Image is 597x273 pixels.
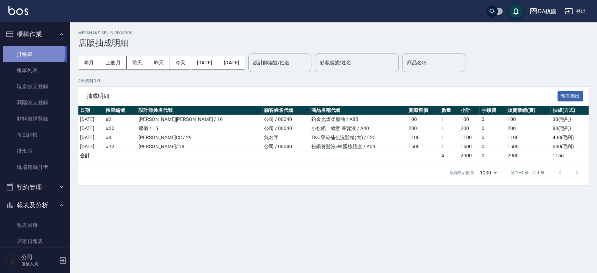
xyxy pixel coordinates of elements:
[407,124,440,133] td: 200
[78,124,104,133] td: [DATE]
[78,133,104,142] td: [DATE]
[3,196,67,214] button: 報表及分析
[262,115,309,124] td: 公司 / 00040
[550,142,589,151] td: 630 ( 毛利 )
[104,106,137,115] th: 帳單編號
[459,115,480,124] td: 100
[78,115,104,124] td: [DATE]
[218,56,245,69] button: [DATE]
[506,142,551,151] td: 1500
[262,142,309,151] td: 公司 / 00040
[479,106,505,115] th: 手續費
[78,38,589,48] h3: 店販抽成明細
[550,133,589,142] td: 408 ( 毛利 )
[3,159,67,175] a: 現場電腦打卡
[3,25,67,43] button: 櫃檯作業
[137,106,262,115] th: 設計師姓名代號
[310,106,407,115] th: 商品名稱代號
[3,46,67,62] a: 打帳單
[148,56,170,69] button: 昨天
[104,133,137,142] td: # 4
[3,127,67,143] a: 每日結帳
[506,124,551,133] td: 200
[557,91,583,102] button: 報表匯出
[550,115,589,124] td: 30 ( 毛利 )
[104,115,137,124] td: # 2
[78,31,589,35] h2: Merchant Sells Records
[506,106,551,115] th: 販賣業績(實)
[506,115,551,124] td: 100
[479,133,505,142] td: 0
[137,142,262,151] td: [PERSON_NAME]/ 18
[509,4,523,18] button: save
[459,133,480,142] td: 1100
[440,115,459,124] td: 1
[78,78,589,84] p: 4 筆資料, 1 / 1
[511,170,545,176] p: 第 1–4 筆 共 4 筆
[3,233,67,249] a: 店家日報表
[78,151,104,160] td: 合計
[104,124,137,133] td: # 30
[21,261,57,267] p: 服務人員
[3,178,67,196] button: 預約管理
[557,92,583,99] a: 報表匯出
[459,124,480,133] td: 200
[310,115,407,124] td: 鉑金光燦柔順油 / A85
[440,124,459,133] td: 1
[407,115,440,124] td: 100
[191,56,218,69] button: [DATE]
[440,142,459,151] td: 1
[459,151,480,160] td: 2900
[87,93,557,100] span: 抽成明細
[479,151,505,160] td: 0
[262,124,309,133] td: 公司 / 00040
[3,143,67,159] a: 排班表
[459,106,480,115] th: 小計
[407,106,440,115] th: 實際售價
[137,133,262,142] td: [PERSON_NAME]CC / 29
[137,124,262,133] td: 馨儀 / 15
[137,115,262,124] td: [PERSON_NAME][PERSON_NAME] / 16
[538,7,556,16] div: DA桃園
[262,106,309,115] th: 顧客姓名代號
[262,133,309,142] td: 無名字
[8,6,28,15] img: Logo
[104,142,137,151] td: # 12
[3,217,67,233] a: 報表目錄
[506,133,551,142] td: 1100
[459,142,480,151] td: 1500
[479,142,505,151] td: 0
[78,56,100,69] button: 本月
[550,124,589,133] td: 88 ( 毛利 )
[550,106,589,115] th: 抽成(方式)
[3,111,67,127] a: 材料自購登錄
[526,4,559,19] button: DA桃園
[310,124,407,133] td: 小粉鑽、綠意 養髮液 / A40
[440,133,459,142] td: 1
[100,56,127,69] button: 上個月
[550,151,589,160] td: 1156
[440,151,459,160] td: 4
[78,142,104,151] td: [DATE]
[310,133,407,142] td: TKO采染補色洗髮精(大) / E25
[21,254,57,261] h5: 公司
[562,5,589,18] button: 登出
[310,142,407,151] td: 粉鑽養髮液>韓國梳禮盒 / A09
[3,62,67,78] a: 帳單列表
[78,106,104,115] th: 日期
[6,253,20,267] img: Person
[407,133,440,142] td: 1100
[449,170,474,176] p: 每頁顯示數量
[407,142,440,151] td: 1500
[506,151,551,160] td: 2900
[479,124,505,133] td: 0
[3,94,67,110] a: 高階收支登錄
[479,115,505,124] td: 0
[170,56,191,69] button: 今天
[127,56,148,69] button: 前天
[3,78,67,94] a: 現金收支登錄
[477,163,499,182] div: 1000
[440,106,459,115] th: 數量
